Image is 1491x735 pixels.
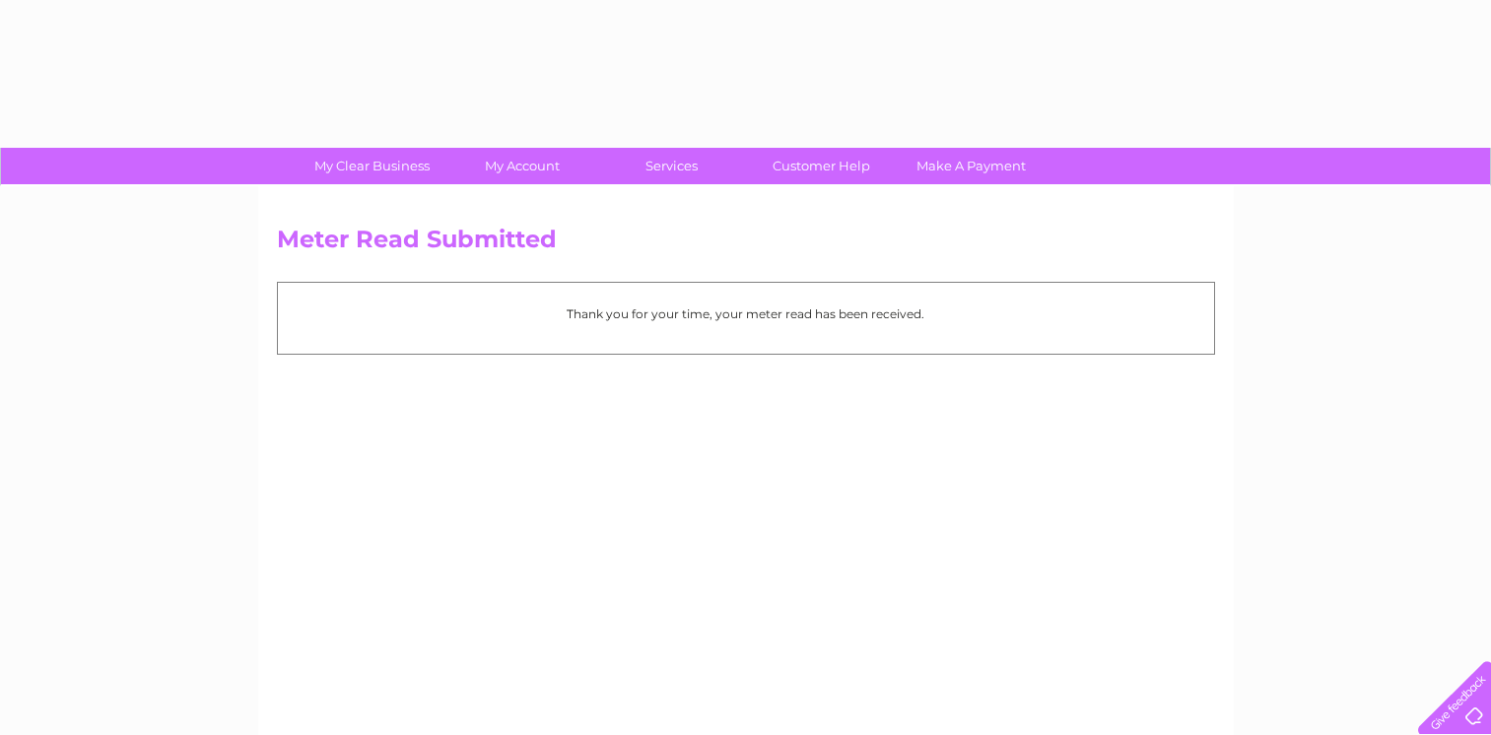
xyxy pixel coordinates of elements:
[277,226,1215,263] h2: Meter Read Submitted
[288,304,1204,323] p: Thank you for your time, your meter read has been received.
[890,148,1052,184] a: Make A Payment
[291,148,453,184] a: My Clear Business
[740,148,903,184] a: Customer Help
[441,148,603,184] a: My Account
[590,148,753,184] a: Services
